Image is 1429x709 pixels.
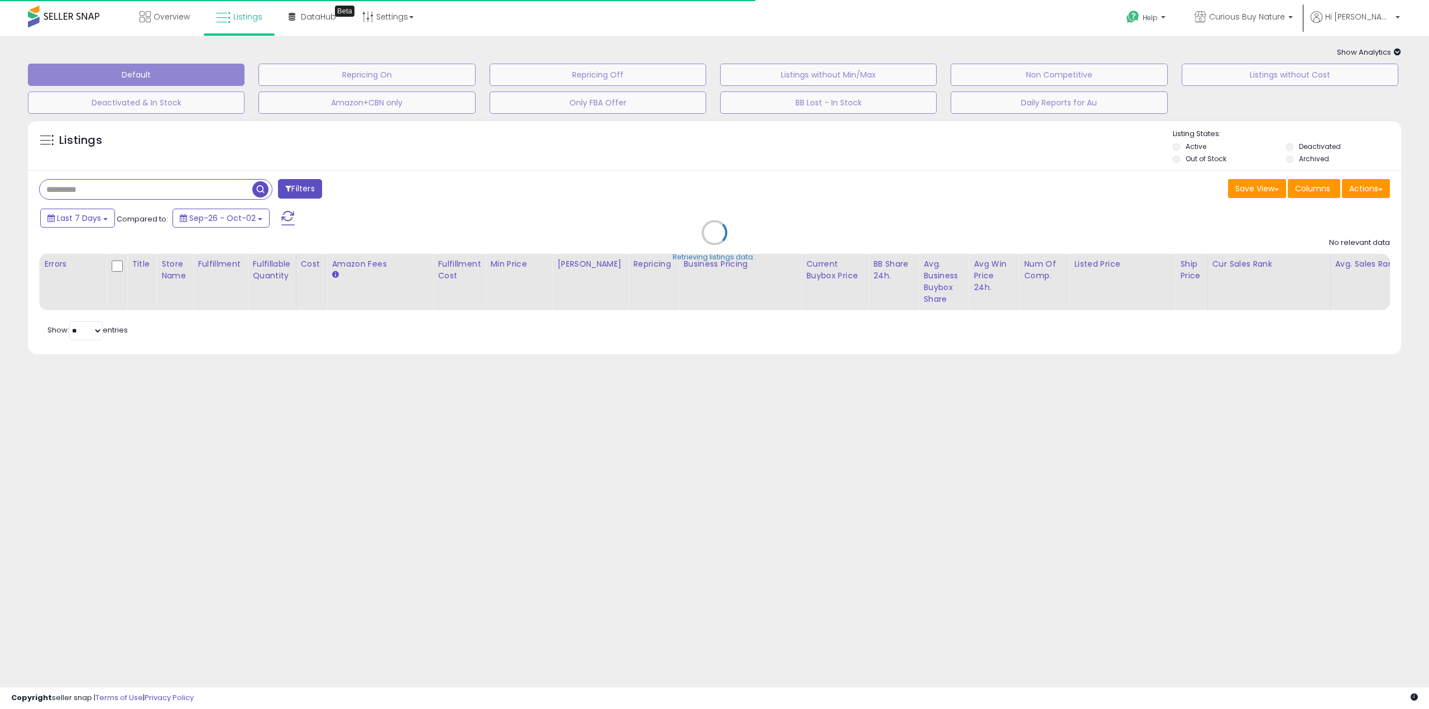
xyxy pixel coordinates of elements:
button: Listings without Cost [1182,64,1398,86]
span: Hi [PERSON_NAME] [1325,11,1392,22]
i: Get Help [1126,10,1140,24]
button: Daily Reports for Au [951,91,1167,114]
button: Listings without Min/Max [720,64,937,86]
button: Non Competitive [951,64,1167,86]
div: Tooltip anchor [335,6,354,17]
button: BB Lost - In Stock [720,91,937,114]
button: Only FBA Offer [490,91,706,114]
button: Repricing On [258,64,475,86]
a: Hi [PERSON_NAME] [1311,11,1400,36]
span: DataHub [301,11,336,22]
button: Default [28,64,244,86]
span: Listings [233,11,262,22]
span: Show Analytics [1337,47,1401,57]
div: Retrieving listings data.. [673,252,756,262]
button: Amazon+CBN only [258,91,475,114]
span: Help [1143,13,1158,22]
span: Curious Buy Nature [1209,11,1285,22]
button: Deactivated & In Stock [28,91,244,114]
button: Repricing Off [490,64,706,86]
span: Overview [154,11,190,22]
a: Help [1118,2,1177,36]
